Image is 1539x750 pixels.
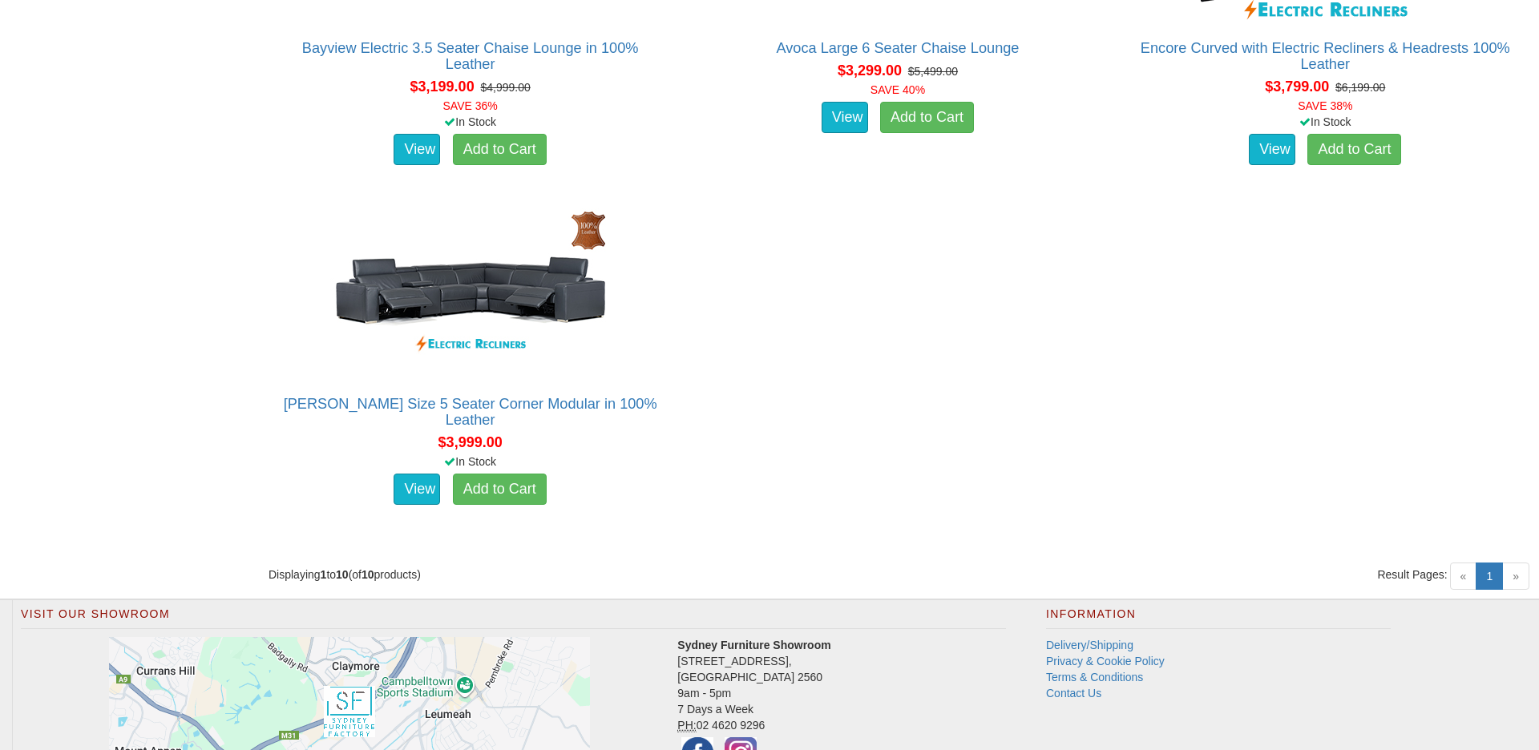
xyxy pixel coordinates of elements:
[1298,99,1352,112] font: SAVE 38%
[1502,562,1529,590] span: »
[321,568,327,581] strong: 1
[677,639,830,651] strong: Sydney Furniture Showroom
[326,204,615,380] img: Valencia King Size 5 Seater Corner Modular in 100% Leather
[302,40,639,72] a: Bayview Electric 3.5 Seater Chaise Lounge in 100% Leather
[677,719,696,732] abbr: Phone
[453,474,547,506] a: Add to Cart
[362,568,374,581] strong: 10
[1141,40,1510,72] a: Encore Curved with Electric Recliners & Headrests 100% Leather
[1046,608,1391,629] h2: Information
[265,114,675,130] div: In Stock
[822,102,868,134] a: View
[908,65,958,78] del: $5,499.00
[410,79,475,95] span: $3,199.00
[1265,79,1329,95] span: $3,799.00
[1377,567,1447,583] span: Result Pages:
[1046,655,1165,667] a: Privacy & Cookie Policy
[438,434,503,450] span: $3,999.00
[870,83,925,96] font: SAVE 40%
[394,134,440,166] a: View
[1476,562,1503,590] a: 1
[1335,81,1385,94] del: $6,199.00
[336,568,349,581] strong: 10
[1046,687,1101,700] a: Contact Us
[480,81,530,94] del: $4,999.00
[1307,134,1401,166] a: Add to Cart
[1121,114,1530,130] div: In Stock
[776,40,1019,56] a: Avoca Large 6 Seater Chaise Lounge
[880,102,974,134] a: Add to Cart
[838,62,902,79] span: $3,299.00
[453,134,547,166] a: Add to Cart
[443,99,498,112] font: SAVE 36%
[284,396,657,428] a: [PERSON_NAME] Size 5 Seater Corner Modular in 100% Leather
[1249,134,1295,166] a: View
[21,608,1006,629] h2: Visit Our Showroom
[394,474,440,506] a: View
[265,454,675,470] div: In Stock
[1046,671,1143,683] a: Terms & Conditions
[1450,562,1477,590] span: «
[256,567,898,583] div: Displaying to (of products)
[1046,639,1133,651] a: Delivery/Shipping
